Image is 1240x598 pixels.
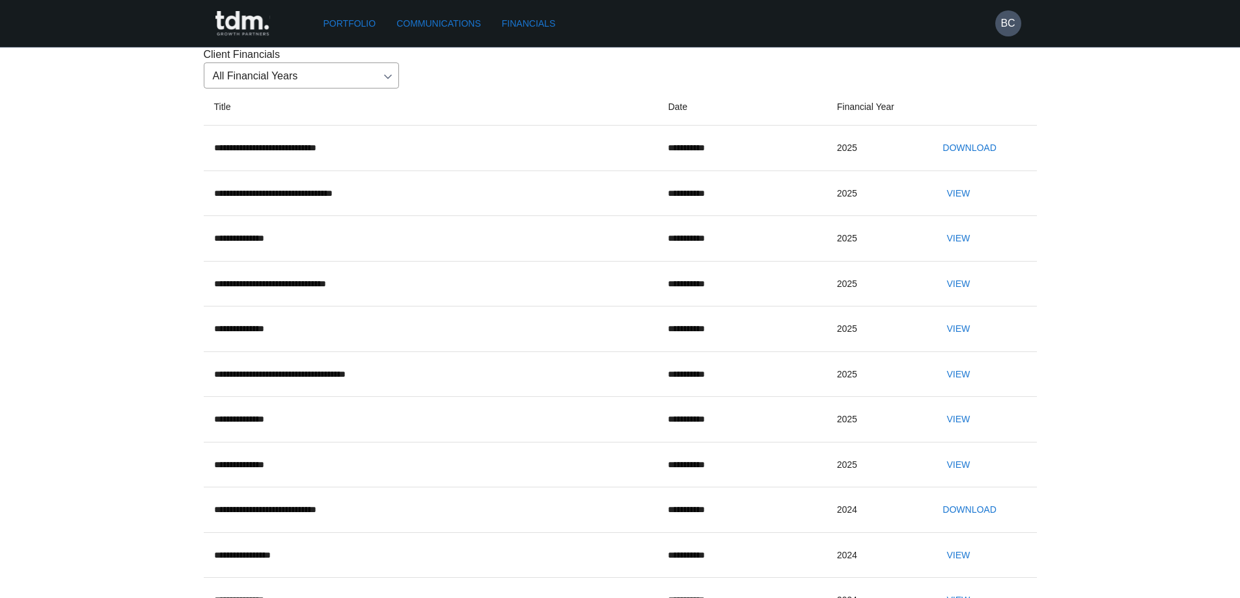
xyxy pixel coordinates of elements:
p: Client Financials [204,47,1037,62]
td: 2024 [827,487,928,533]
th: Title [204,88,658,126]
td: 2025 [827,261,928,306]
a: Financials [497,12,560,36]
td: 2025 [827,351,928,397]
th: Financial Year [827,88,928,126]
button: BC [995,10,1021,36]
td: 2025 [827,170,928,216]
a: Communications [391,12,486,36]
button: Download [937,136,1001,160]
td: 2025 [827,306,928,352]
button: View [937,453,979,477]
h6: BC [1000,16,1015,31]
button: View [937,362,979,387]
td: 2025 [827,442,928,487]
button: View [937,407,979,431]
td: 2025 [827,126,928,171]
button: View [937,182,979,206]
td: 2024 [827,532,928,578]
button: Download [937,498,1001,522]
td: 2025 [827,397,928,442]
td: 2025 [827,216,928,262]
button: View [937,543,979,567]
a: Portfolio [318,12,381,36]
th: Date [657,88,826,126]
button: View [937,317,979,341]
button: View [937,226,979,251]
div: All Financial Years [204,62,399,88]
button: View [937,272,979,296]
